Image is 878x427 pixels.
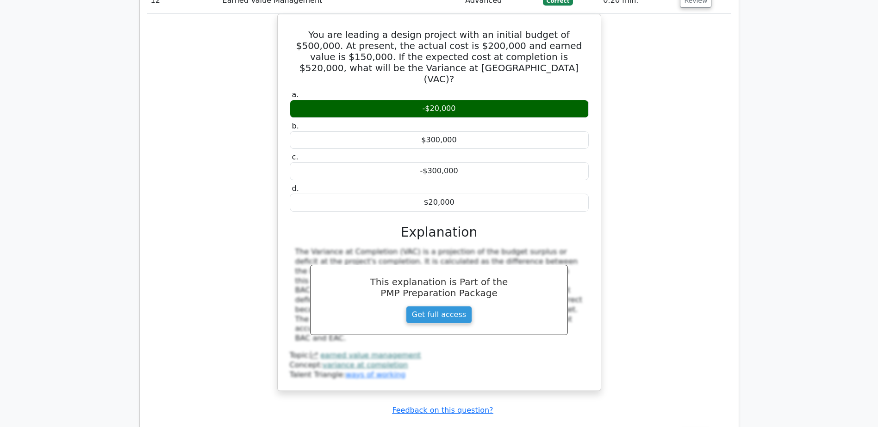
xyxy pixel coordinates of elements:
[290,351,589,360] div: Topic:
[392,406,493,415] a: Feedback on this question?
[292,152,299,161] span: c.
[292,90,299,99] span: a.
[290,360,589,370] div: Concept:
[295,225,583,240] h3: Explanation
[345,370,405,379] a: ways of working
[290,131,589,149] div: $300,000
[292,184,299,193] span: d.
[292,122,299,130] span: b.
[290,100,589,118] div: -$20,000
[320,351,421,360] a: earned value management
[323,360,408,369] a: variance at completion
[290,162,589,180] div: -$300,000
[290,351,589,379] div: Talent Triangle:
[289,29,590,85] h5: You are leading a design project with an initial budget of $500,000. At present, the actual cost ...
[295,247,583,343] div: The Variance at Completion (VAC) is a projection of the budget surplus or deficit at the project'...
[406,306,472,323] a: Get full access
[290,194,589,212] div: $20,000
